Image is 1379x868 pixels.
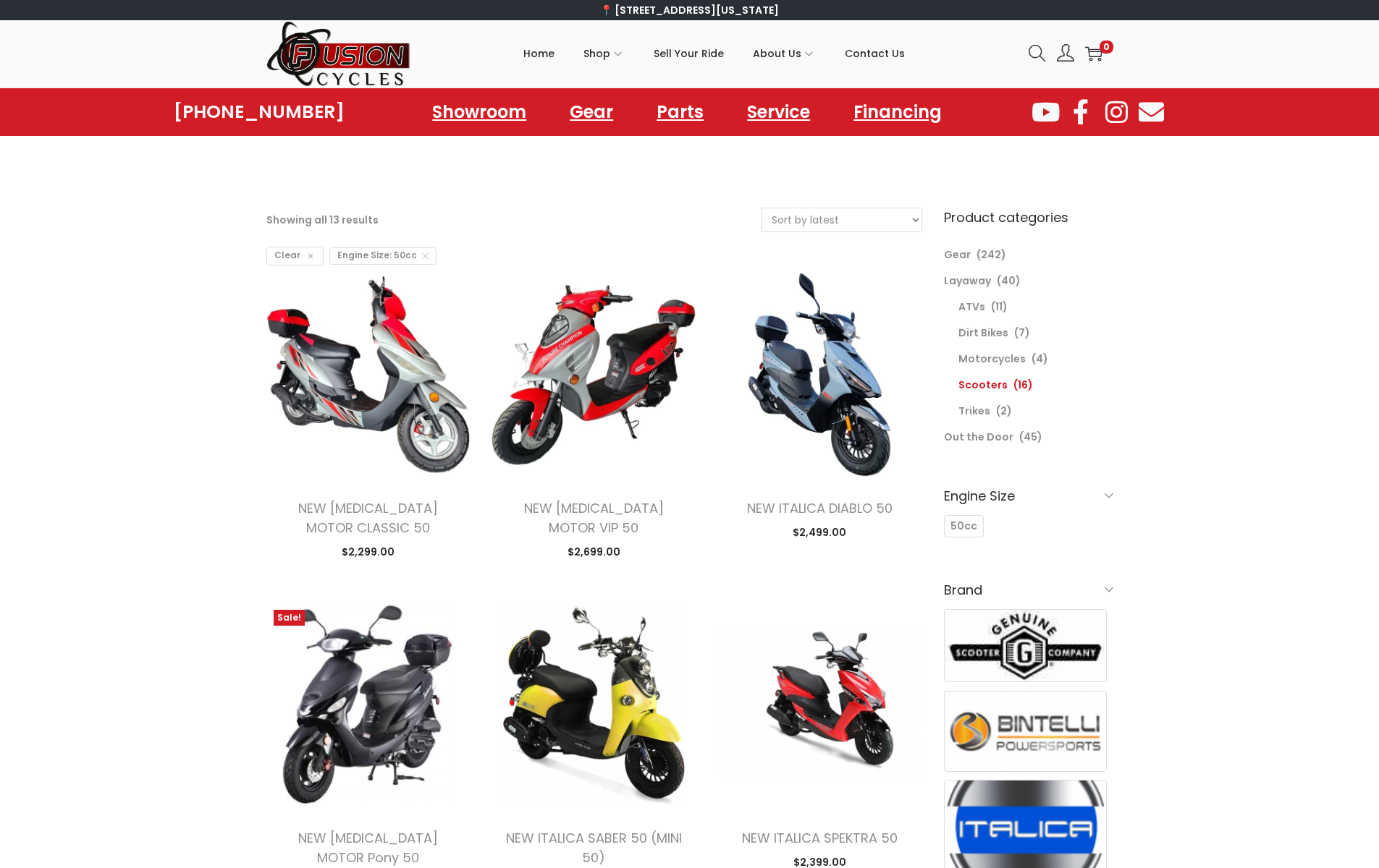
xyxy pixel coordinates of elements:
span: (242) [977,247,1006,262]
a: 📍 [STREET_ADDRESS][US_STATE] [600,3,779,17]
span: Contact Us [845,35,905,72]
span: $ [793,525,799,540]
span: Home [523,35,554,72]
span: $ [342,545,348,559]
a: 0 [1085,45,1102,62]
span: 2,299.00 [342,545,395,559]
p: Showing all 13 results [266,210,379,230]
span: (2) [996,404,1012,418]
a: Showroom [418,95,541,129]
span: About Us [753,35,801,72]
h6: Brand [944,573,1113,607]
a: Gear [944,247,971,262]
a: NEW ITALICA SPEKTRA 50 [742,829,898,847]
span: 2,499.00 [793,525,846,540]
span: (40) [997,273,1021,288]
a: Gear [555,95,628,129]
a: Home [523,21,554,86]
a: Layaway [944,273,991,288]
a: Shop [583,21,625,86]
span: Engine Size: 50cc [329,247,437,265]
a: NEW ITALICA SABER 50 (MINI 50) [506,829,682,867]
a: Dirt Bikes [958,325,1008,340]
a: Sell Your Ride [654,21,724,86]
a: Service [733,95,825,129]
span: (45) [1019,430,1042,444]
span: (11) [991,299,1008,314]
img: Woostify retina logo [266,20,411,88]
span: $ [568,545,574,559]
a: ATVs [958,299,985,314]
a: NEW ITALICA DIABLO 50 [747,499,893,517]
h6: Product categories [944,208,1113,227]
a: NEW [MEDICAL_DATA] MOTOR VIP 50 [524,499,664,537]
span: Shop [583,35,610,72]
a: Contact Us [845,21,905,86]
a: Trikes [958,404,990,418]
span: (7) [1014,325,1030,340]
span: Clear [266,247,324,265]
span: 50cc [950,519,977,534]
a: NEW [MEDICAL_DATA] MOTOR Pony 50 [298,829,438,867]
img: Bintelli [945,692,1107,771]
a: Motorcycles [958,352,1026,366]
select: Shop order [762,208,922,231]
span: Sell Your Ride [654,35,724,72]
nav: Primary navigation [411,21,1018,86]
a: Out the Door [944,430,1013,444]
a: About Us [753,21,816,86]
img: Genuine [945,610,1107,682]
span: (16) [1013,378,1033,392]
nav: Menu [418,95,956,129]
a: Parts [642,95,718,129]
span: 2,699.00 [568,545,620,559]
a: Financing [839,95,956,129]
h6: Engine Size [944,479,1113,513]
a: NEW [MEDICAL_DATA] MOTOR CLASSIC 50 [298,499,438,537]
a: [PHONE_NUMBER] [174,102,345,122]
span: (4) [1032,352,1048,366]
a: Scooters [958,378,1008,392]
